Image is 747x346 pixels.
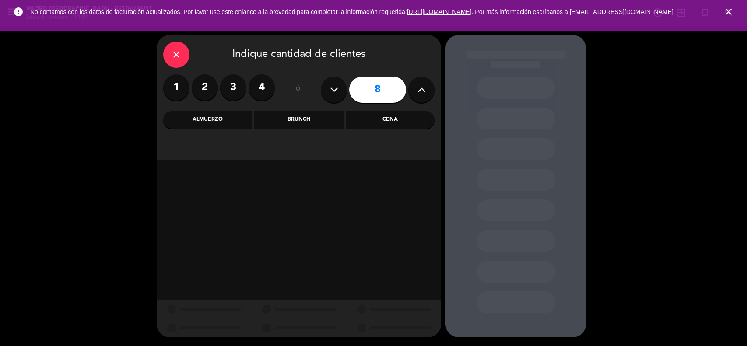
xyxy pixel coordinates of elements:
[254,111,343,129] div: Brunch
[472,8,673,15] a: . Por más información escríbanos a [EMAIL_ADDRESS][DOMAIN_NAME]
[346,111,435,129] div: Cena
[163,42,435,68] div: Indique cantidad de clientes
[163,74,189,101] label: 1
[171,49,182,60] i: close
[30,8,673,15] span: No contamos con los datos de facturación actualizados. Por favor use este enlance a la brevedad p...
[249,74,275,101] label: 4
[284,74,312,105] div: ó
[723,7,734,17] i: close
[13,7,24,17] i: error
[163,111,252,129] div: Almuerzo
[192,74,218,101] label: 2
[407,8,472,15] a: [URL][DOMAIN_NAME]
[220,74,246,101] label: 3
